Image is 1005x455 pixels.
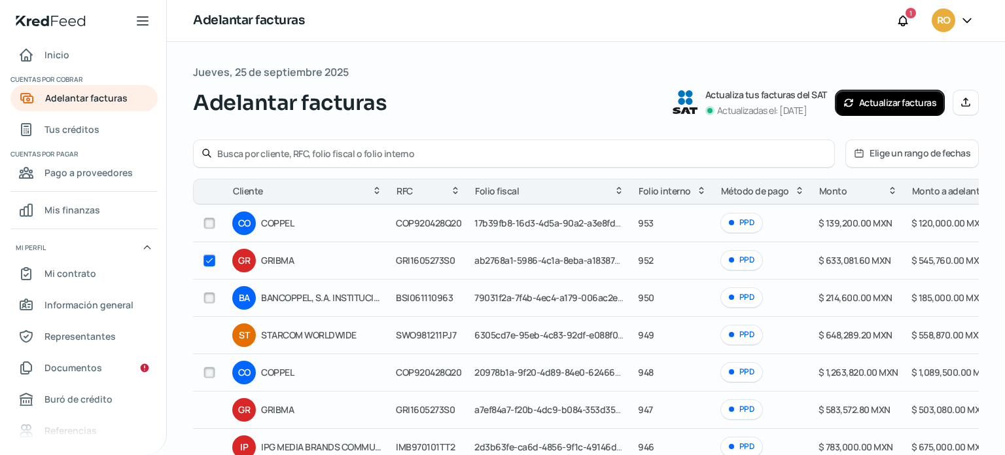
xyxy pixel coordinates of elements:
a: Inicio [10,42,158,68]
span: BSI061110963 [396,291,453,304]
span: Adelantar facturas [193,87,387,118]
span: RO [937,13,950,29]
input: Busca por cliente, RFC, folio fiscal o folio interno [217,147,826,160]
span: Jueves, 25 de septiembre 2025 [193,63,349,82]
span: 2d3b63fe-ca6d-4856-9f1c-49146def24bc [474,441,644,453]
span: 949 [638,329,654,341]
div: BA [232,286,256,310]
a: Pago a proveedores [10,160,158,186]
div: GR [232,398,256,422]
div: PPD [720,399,763,420]
span: $ 583,572.80 MXN [819,403,890,416]
span: 946 [638,441,654,453]
div: PPD [720,250,763,270]
span: 17b39fb8-16d3-4d5a-90a2-a3e8fd5ea004 [474,217,646,229]
p: Actualiza tus facturas del SAT [705,87,827,103]
span: Referencias [44,422,97,439]
span: Mi perfil [16,242,46,253]
span: $ 783,000.00 MXN [819,441,893,453]
span: Información general [44,297,133,313]
span: Monto [819,183,847,199]
a: Adelantar facturas [10,85,158,111]
span: GRI1605273S0 [396,403,455,416]
span: $ 1,089,500.00 MXN [911,366,993,378]
span: 952 [638,254,654,266]
span: SWO981211PJ7 [396,329,456,341]
h1: Adelantar facturas [193,11,304,30]
span: $ 503,080.00 MXN [911,403,987,416]
p: Actualizadas el: [DATE] [717,103,807,118]
span: Inicio [44,46,69,63]
span: $ 1,263,820.00 MXN [819,366,898,378]
span: 953 [638,217,654,229]
span: GRI1605273S0 [396,254,455,266]
div: CO [232,211,256,235]
span: $ 120,000.00 MXN [911,217,986,229]
span: ab2768a1-5986-4c1a-8eba-a18387e4eeee [474,254,644,266]
div: PPD [720,362,763,382]
span: Tus créditos [44,121,99,137]
span: 20978b1a-9f20-4d89-84e0-62466d0a420d [474,366,652,378]
a: Representantes [10,323,158,350]
a: Tus créditos [10,117,158,143]
span: STARCOM WORLDWIDE [261,327,383,343]
div: PPD [720,287,763,308]
span: Buró de crédito [44,391,113,407]
span: 948 [638,366,654,378]
span: 1 [909,7,912,19]
span: COP920428Q20 [396,217,461,229]
span: $ 214,600.00 MXN [819,291,892,304]
span: IMB970101TT2 [396,441,455,453]
span: 950 [638,291,654,304]
span: Método de pago [721,183,789,199]
div: PPD [720,213,763,233]
div: GR [232,249,256,272]
span: Folio interno [639,183,691,199]
div: ST [232,323,256,347]
span: BANCOPPEL, S.A. INSTITUCION DE BANCA MULTIPLE [261,290,383,306]
img: SAT logo [673,90,697,114]
div: CO [232,361,256,384]
span: $ 545,760.00 MXN [911,254,985,266]
span: Cuentas por cobrar [10,73,156,85]
span: Pago a proveedores [44,164,133,181]
span: Folio fiscal [475,183,519,199]
span: GRIBMA [261,253,383,268]
a: Buró de crédito [10,386,158,412]
span: Adelantar facturas [45,90,128,106]
a: Referencias [10,418,158,444]
span: COP920428Q20 [396,366,461,378]
span: 6305cd7e-95eb-4c83-92df-e088f08af7f4 [474,329,643,341]
div: PPD [720,325,763,345]
span: Documentos [44,359,102,376]
span: Mi contrato [44,265,96,282]
span: $ 139,200.00 MXN [819,217,892,229]
span: a7ef84a7-f20b-4dc9-b084-353d354d8575 [474,403,644,416]
span: Mis finanzas [44,202,100,218]
span: $ 633,081.60 MXN [819,254,891,266]
span: COPPEL [261,365,383,380]
span: 79031f2a-7f4b-4ec4-a179-006ac2e6d51f [474,291,640,304]
button: Elige un rango de fechas [846,140,978,167]
span: GRIBMA [261,402,383,418]
span: Representantes [44,328,116,344]
span: Cuentas por pagar [10,148,156,160]
a: Información general [10,292,158,318]
a: Mi contrato [10,261,158,287]
span: $ 675,000.00 MXN [911,441,987,453]
span: Cliente [233,183,263,199]
span: $ 185,000.00 MXN [911,291,985,304]
span: $ 648,289.20 MXN [819,329,892,341]
span: IPG MEDIA BRANDS COMMUNICATIONS [261,439,383,455]
a: Documentos [10,355,158,381]
span: $ 558,870.00 MXN [911,329,985,341]
button: Actualizar facturas [835,90,945,116]
a: Mis finanzas [10,197,158,223]
span: COPPEL [261,215,383,231]
span: RFC [397,183,413,199]
span: 947 [638,403,653,416]
span: Monto a adelantar [912,183,988,199]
